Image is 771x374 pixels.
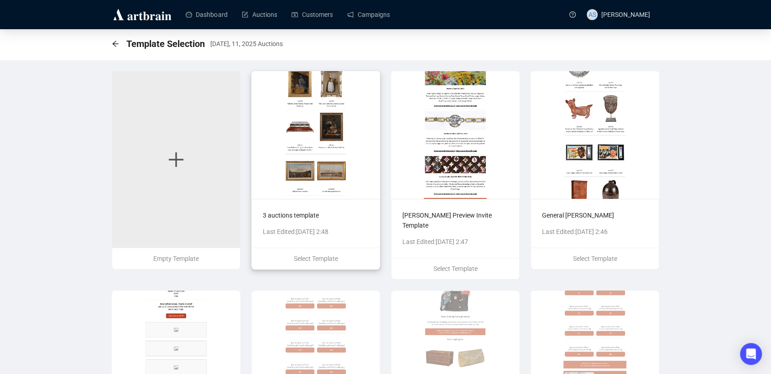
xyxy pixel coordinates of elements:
span: question-circle [569,11,576,18]
p: Last Edited: [DATE] 2:48 [263,227,369,237]
span: AS [589,10,596,20]
a: Auctions [242,3,277,26]
span: Select Template [294,255,338,262]
span: Select Template [433,265,478,272]
span: plus [167,151,185,169]
div: back [112,40,119,48]
img: logo [112,7,173,22]
p: Last Edited: [DATE] 2:47 [402,237,508,247]
p: [PERSON_NAME] Preview Invite Template [402,210,508,230]
img: 67d4472df2b171ee1eeee4c5 [531,71,659,199]
div: Open Intercom Messenger [740,343,762,365]
span: arrow-left [112,40,119,47]
span: [PERSON_NAME] [601,11,650,18]
a: Campaigns [347,3,390,26]
p: Last Edited: [DATE] 2:46 [542,227,648,237]
img: 67fd1bbc18e08397249015ad [391,71,520,199]
p: General [PERSON_NAME] [542,210,648,220]
span: Template Selection [126,36,205,51]
a: Customers [292,3,333,26]
a: Dashboard [186,3,227,26]
p: 3 auctions template [263,210,369,220]
span: September 9, 10, 11, 2025 Auctions [210,39,283,49]
img: 68261cf573f9609bc11b5b95 [251,71,380,199]
span: Select Template [573,255,617,262]
span: Empty Template [153,255,199,262]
